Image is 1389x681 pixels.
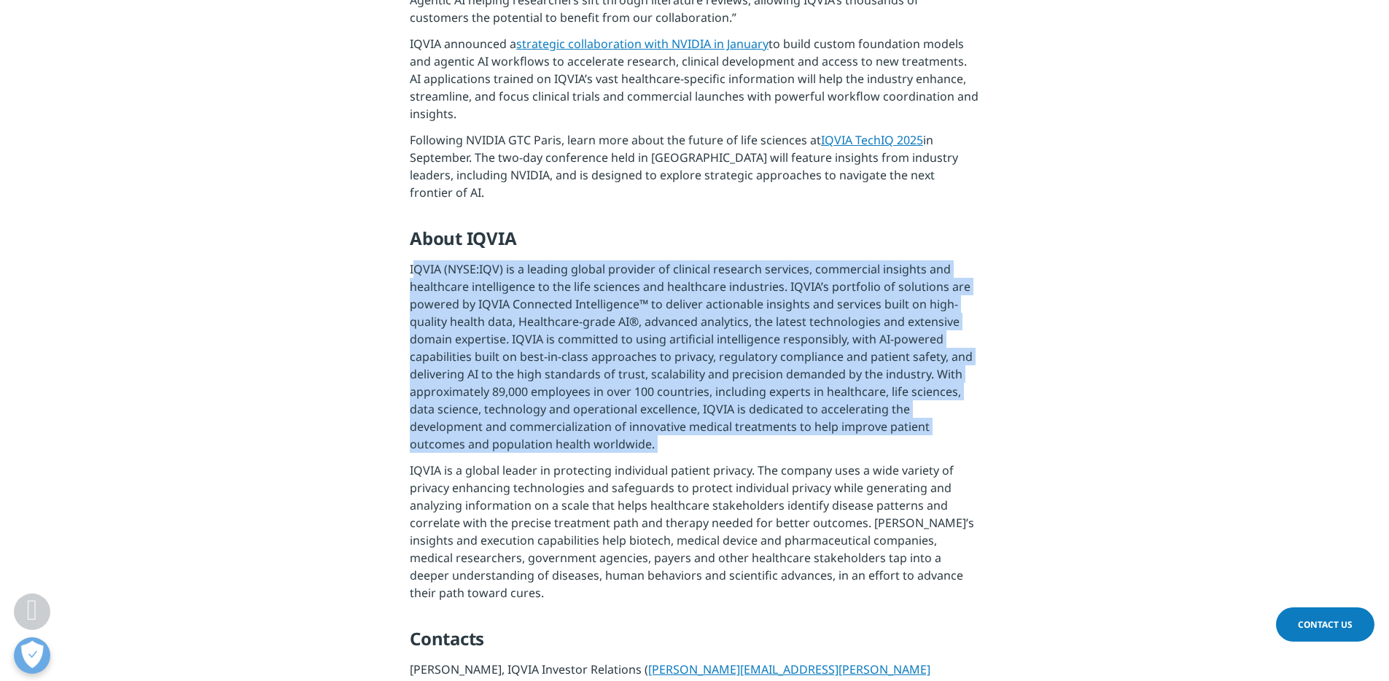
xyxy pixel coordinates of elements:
[821,132,923,148] a: IQVIA TechIQ 2025
[410,35,979,131] p: IQVIA announced a to build custom foundation models and agentic AI workflows to accelerate resear...
[410,462,979,610] p: IQVIA is a global leader in protecting individual patient privacy. The company uses a wide variet...
[410,260,979,462] p: IQVIA (NYSE:IQV) is a leading global provider of clinical research services, commercial insights ...
[410,131,979,210] p: Following NVIDIA GTC Paris, learn more about the future of life sciences at in September. The two...
[14,637,50,674] button: Open Preferences
[629,314,639,330] span: ®
[410,227,979,260] h5: About IQVIA
[516,36,769,52] a: strategic collaboration with NVIDIA in January
[1298,618,1353,631] span: Contact Us
[1276,607,1374,642] a: Contact Us
[410,628,979,661] h5: Contacts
